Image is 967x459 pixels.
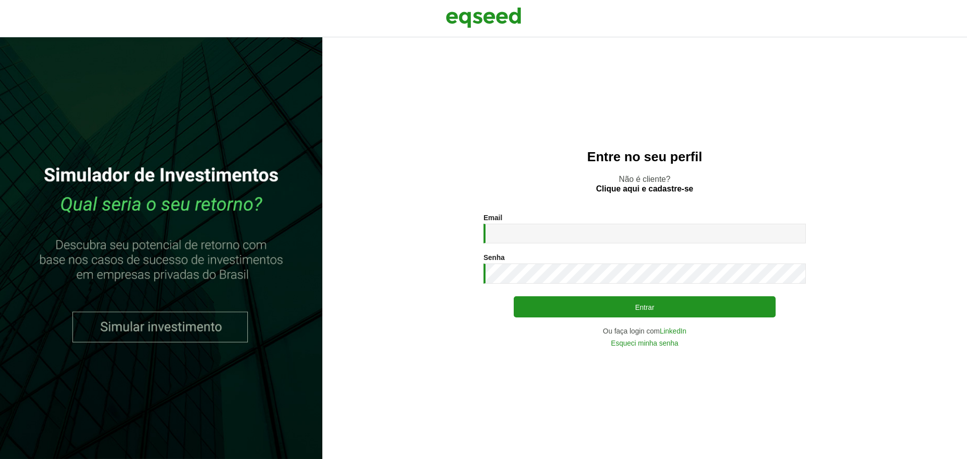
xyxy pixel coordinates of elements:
[342,174,947,193] p: Não é cliente?
[342,150,947,164] h2: Entre no seu perfil
[483,214,502,221] label: Email
[514,296,776,317] button: Entrar
[483,254,505,261] label: Senha
[596,185,694,193] a: Clique aqui e cadastre-se
[660,327,686,335] a: LinkedIn
[446,5,521,30] img: EqSeed Logo
[483,327,806,335] div: Ou faça login com
[611,340,678,347] a: Esqueci minha senha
